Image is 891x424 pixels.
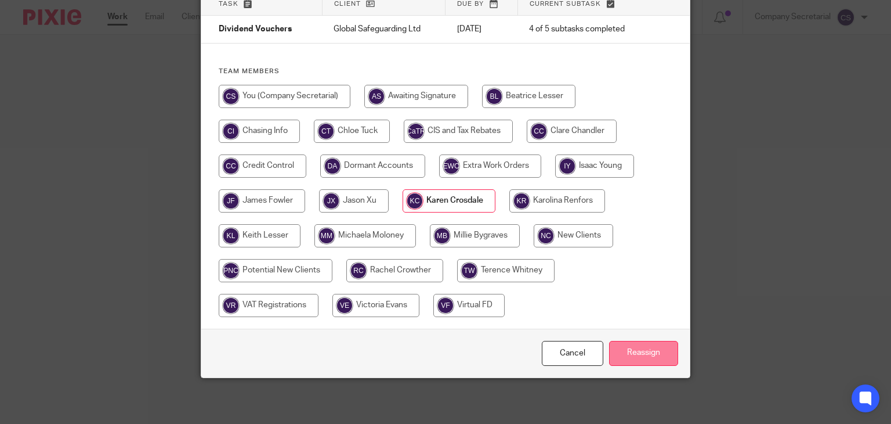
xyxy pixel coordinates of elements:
[457,23,506,35] p: [DATE]
[219,67,673,76] h4: Team members
[219,1,238,7] span: Task
[219,26,292,34] span: Dividend Vouchers
[609,341,678,366] input: Reassign
[334,1,361,7] span: Client
[517,16,651,44] td: 4 of 5 subtasks completed
[457,1,484,7] span: Due by
[530,1,601,7] span: Current subtask
[542,341,603,366] a: Close this dialog window
[334,23,434,35] p: Global Safeguarding Ltd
